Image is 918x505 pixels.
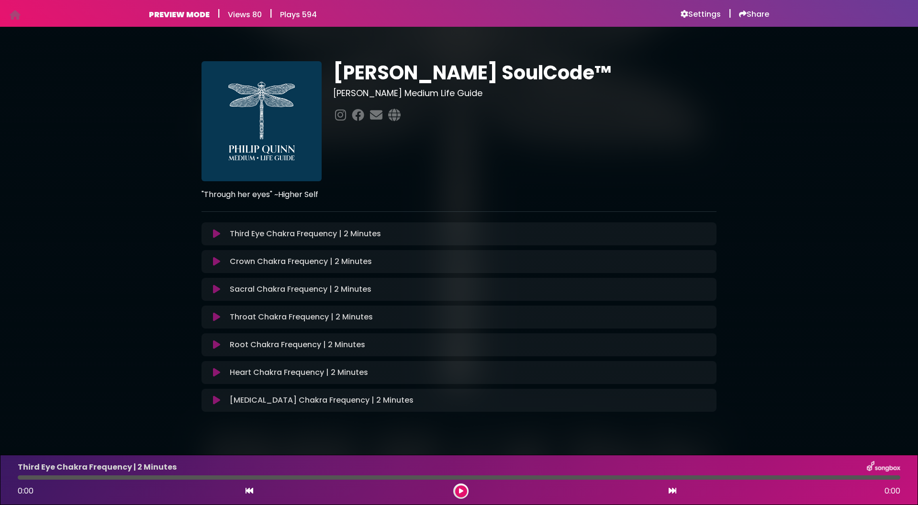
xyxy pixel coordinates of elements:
[333,88,716,99] h3: [PERSON_NAME] Medium Life Guide
[230,395,414,406] p: [MEDICAL_DATA] Chakra Frequency | 2 Minutes
[230,339,365,351] p: Root Chakra Frequency | 2 Minutes
[269,8,272,19] h5: |
[230,367,368,378] p: Heart Chakra Frequency | 2 Minutes
[230,311,373,323] p: Throat Chakra Frequency | 2 Minutes
[739,10,769,19] a: Share
[728,8,731,19] h5: |
[681,10,721,19] a: Settings
[228,10,262,19] h6: Views 80
[230,256,372,267] p: Crown Chakra Frequency | 2 Minutes
[149,10,210,19] h6: PREVIEW MODE
[202,61,322,181] img: I7IJcRuSRYWixn1lNlhH
[280,10,317,19] h6: Plays 594
[230,228,381,240] p: Third Eye Chakra Frequency | 2 Minutes
[202,189,318,200] strong: "Through her eyes" ~Higher Self
[230,284,371,295] p: Sacral Chakra Frequency | 2 Minutes
[217,8,220,19] h5: |
[333,61,716,84] h1: [PERSON_NAME] SoulCode™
